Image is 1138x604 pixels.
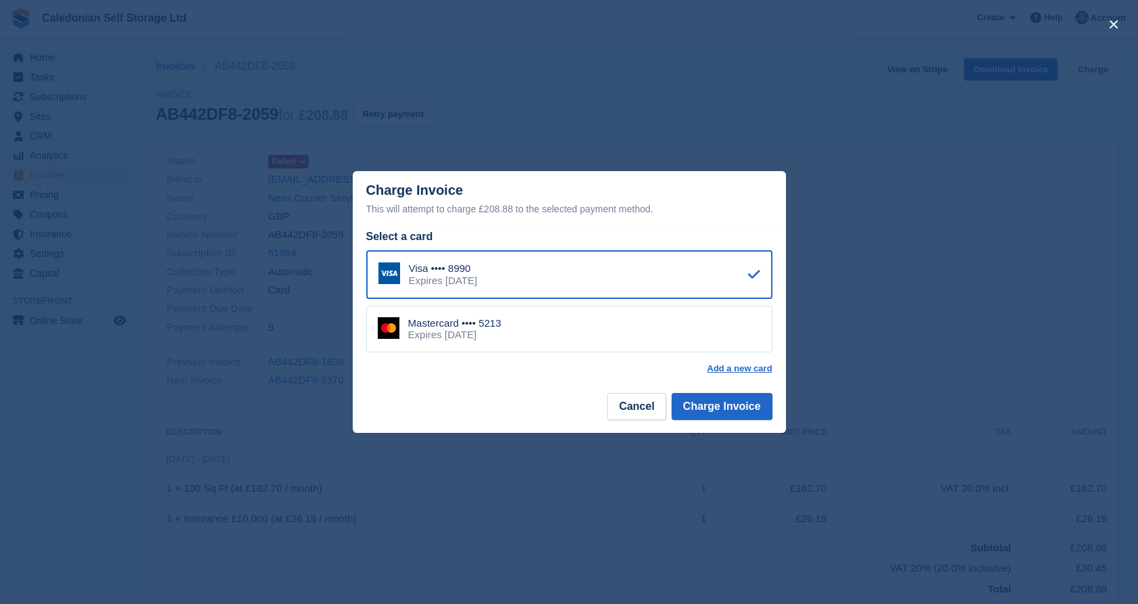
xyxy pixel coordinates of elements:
button: close [1103,14,1124,35]
img: Visa Logo [378,262,400,284]
button: Charge Invoice [672,393,772,420]
div: Visa •••• 8990 [409,262,477,275]
div: Charge Invoice [366,183,772,217]
div: Select a card [366,229,772,245]
a: Add a new card [707,363,772,374]
img: Mastercard Logo [378,317,399,339]
div: Mastercard •••• 5213 [408,317,502,329]
div: Expires [DATE] [409,275,477,287]
div: Expires [DATE] [408,329,502,341]
button: Cancel [607,393,665,420]
div: This will attempt to charge £208.88 to the selected payment method. [366,201,772,217]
